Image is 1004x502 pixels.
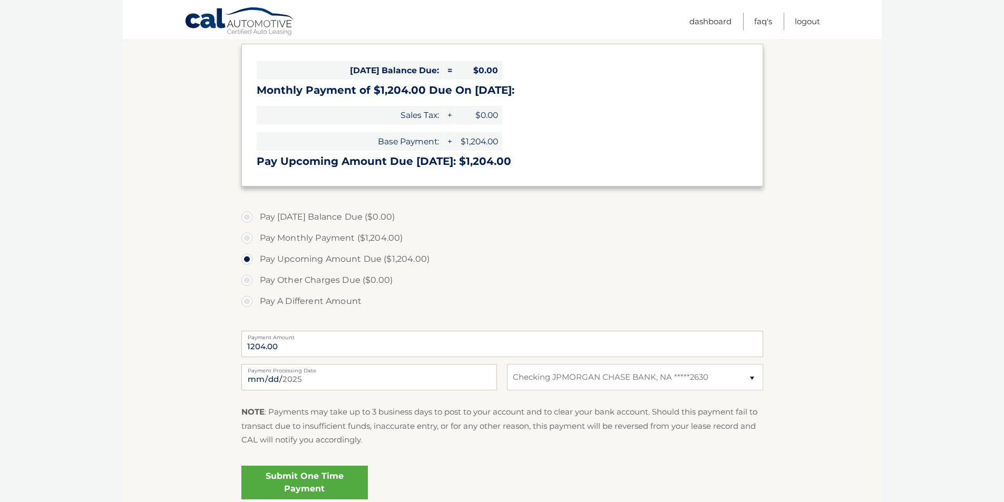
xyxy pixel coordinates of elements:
label: Payment Processing Date [241,364,497,372]
a: Submit One Time Payment [241,466,368,499]
a: Logout [795,13,820,30]
p: : Payments may take up to 3 business days to post to your account and to clear your bank account.... [241,405,763,447]
a: FAQ's [754,13,772,30]
span: Base Payment: [257,132,443,151]
span: + [444,132,454,151]
label: Pay Monthly Payment ($1,204.00) [241,228,763,249]
strong: NOTE [241,407,265,417]
input: Payment Amount [241,331,763,357]
label: Pay [DATE] Balance Due ($0.00) [241,206,763,228]
a: Dashboard [689,13,732,30]
span: = [444,61,454,80]
label: Pay Upcoming Amount Due ($1,204.00) [241,249,763,270]
span: [DATE] Balance Due: [257,61,443,80]
span: + [444,106,454,124]
input: Payment Date [241,364,497,390]
h3: Monthly Payment of $1,204.00 Due On [DATE]: [257,84,748,97]
label: Payment Amount [241,331,763,339]
span: Sales Tax: [257,106,443,124]
span: $0.00 [455,106,502,124]
a: Cal Automotive [184,7,295,37]
label: Pay Other Charges Due ($0.00) [241,270,763,291]
span: $1,204.00 [455,132,502,151]
label: Pay A Different Amount [241,291,763,312]
span: $0.00 [455,61,502,80]
h3: Pay Upcoming Amount Due [DATE]: $1,204.00 [257,155,748,168]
